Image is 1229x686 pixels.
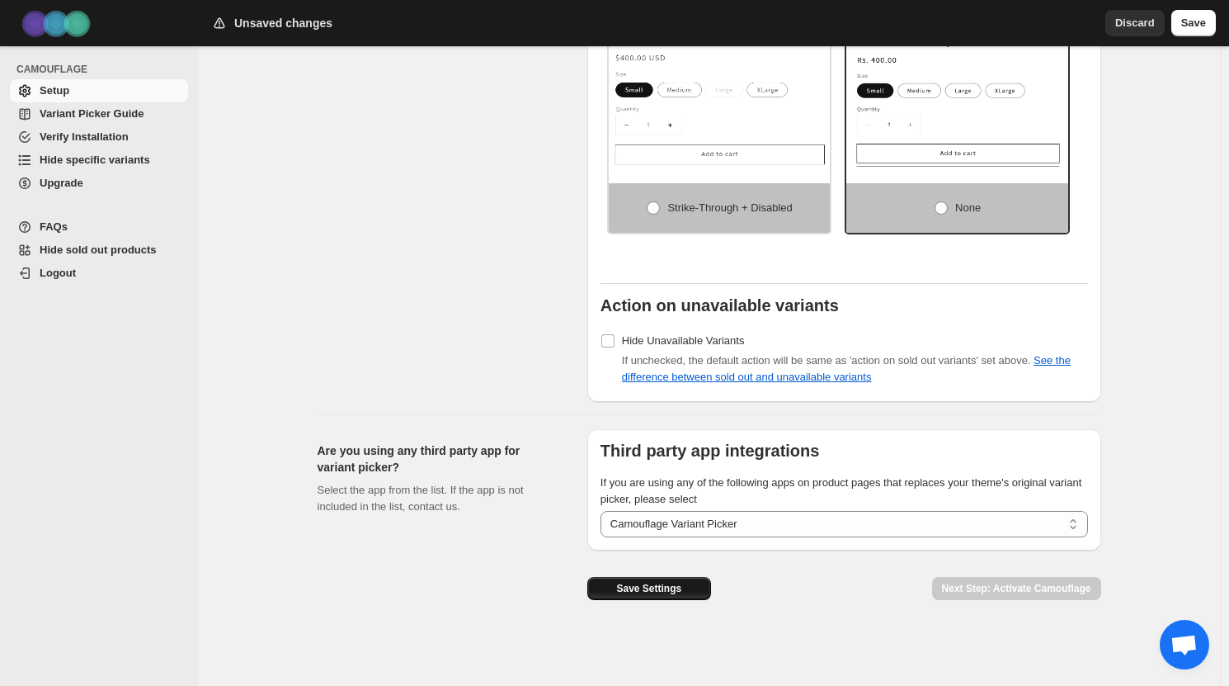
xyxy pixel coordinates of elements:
span: Select the app from the list. If the app is not included in the list, contact us. [318,484,524,513]
span: Hide Unavailable Variants [622,334,745,347]
span: FAQs [40,220,68,233]
button: Discard [1105,10,1165,36]
span: Verify Installation [40,130,129,143]
a: Hide sold out products [10,239,188,262]
span: Save [1181,15,1206,31]
span: Save Settings [616,582,681,595]
a: Verify Installation [10,125,188,149]
button: Save [1171,10,1216,36]
span: Upgrade [40,177,83,189]
div: Open chat [1160,620,1209,669]
span: CAMOUFLAGE [16,63,190,76]
span: None [955,201,981,214]
a: Variant Picker Guide [10,102,188,125]
img: None [846,26,1068,167]
h2: Are you using any third party app for variant picker? [318,442,561,475]
span: Hide sold out products [40,244,157,256]
span: Setup [40,84,69,97]
span: Strike-through + Disabled [667,201,792,214]
a: FAQs [10,215,188,239]
a: Setup [10,79,188,102]
b: Third party app integrations [600,442,820,460]
a: Logout [10,262,188,285]
button: Save Settings [587,577,711,600]
a: Hide specific variants [10,149,188,172]
span: Hide specific variants [40,154,150,166]
h2: Unsaved changes [234,15,332,31]
span: Variant Picker Guide [40,107,144,120]
img: Strike-through + Disabled [609,26,831,167]
span: Logout [40,267,76,279]
a: Upgrade [10,172,188,195]
span: If unchecked, the default action will be same as 'action on sold out variants' set above. [622,354,1071,383]
span: If you are using any of the following apps on product pages that replaces your theme's original v... [600,476,1082,505]
b: Action on unavailable variants [600,296,839,315]
span: Discard [1115,15,1155,31]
